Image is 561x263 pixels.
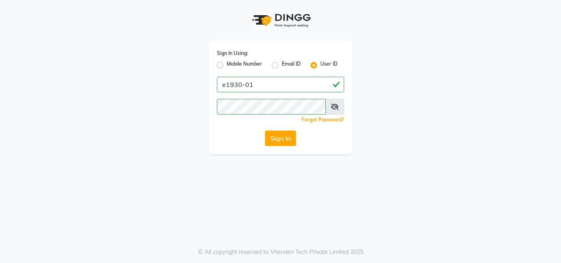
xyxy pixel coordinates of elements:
img: logo1.svg [248,8,313,32]
label: Mobile Number [227,60,262,70]
input: Username [217,99,326,114]
a: Forgot Password? [301,117,344,123]
label: Email ID [282,60,301,70]
button: Sign In [265,130,296,146]
label: Sign In Using: [217,50,248,57]
label: User ID [320,60,338,70]
input: Username [217,77,344,92]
